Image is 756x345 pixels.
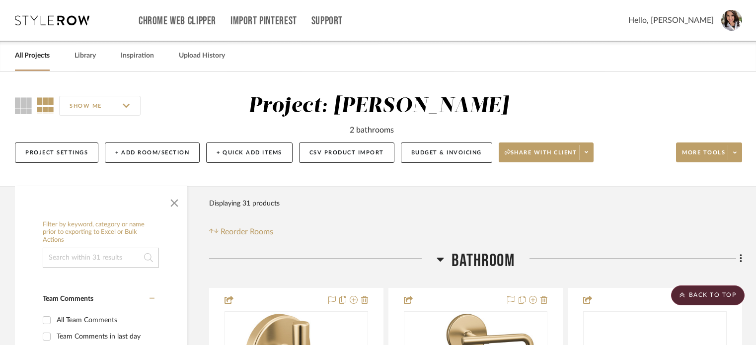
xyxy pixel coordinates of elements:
button: Share with client [499,142,594,162]
span: Team Comments [43,295,93,302]
span: More tools [682,149,725,164]
a: Library [75,49,96,63]
div: Team Comments in last day [57,329,152,345]
a: Chrome Web Clipper [139,17,216,25]
a: All Projects [15,49,50,63]
a: Import Pinterest [230,17,297,25]
span: Hello, [PERSON_NAME] [628,14,714,26]
scroll-to-top-button: BACK TO TOP [671,285,745,305]
span: Bathroom [452,250,515,272]
a: Inspiration [121,49,154,63]
input: Search within 31 results [43,248,159,268]
a: Support [311,17,343,25]
button: Close [164,191,184,211]
span: Share with client [505,149,577,164]
div: All Team Comments [57,312,152,328]
button: Project Settings [15,142,98,163]
button: + Quick Add Items [206,142,293,163]
button: Budget & Invoicing [401,142,492,163]
button: More tools [676,142,742,162]
div: 2 bathrooms [350,124,394,136]
button: Reorder Rooms [209,226,273,238]
button: CSV Product Import [299,142,394,163]
span: Reorder Rooms [221,226,273,238]
h6: Filter by keyword, category or name prior to exporting to Excel or Bulk Actions [43,221,159,244]
img: avatar [721,10,742,31]
div: Project: [PERSON_NAME] [248,96,509,117]
button: + Add Room/Section [105,142,200,163]
a: Upload History [179,49,225,63]
div: Displaying 31 products [209,194,280,213]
